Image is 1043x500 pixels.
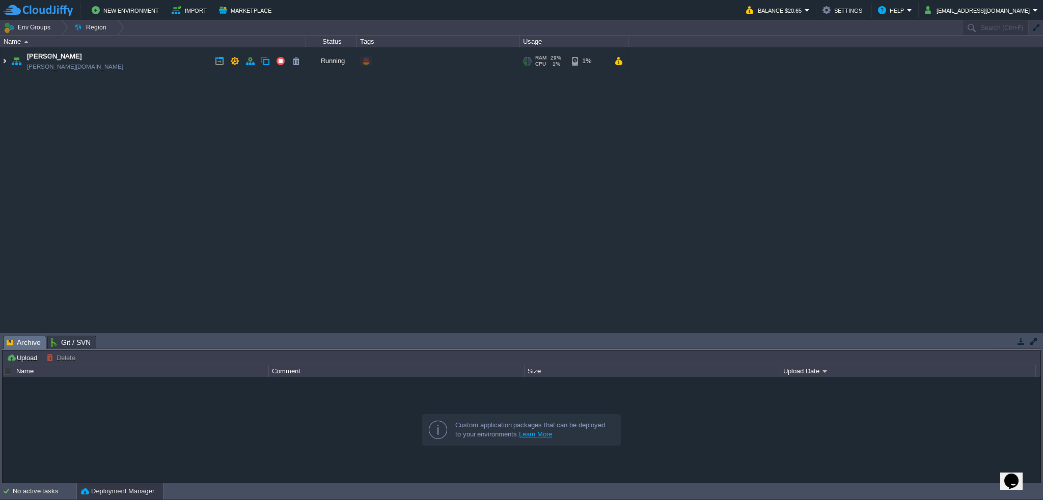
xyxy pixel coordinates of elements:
span: Git / SVN [51,336,91,348]
button: New Environment [92,4,162,16]
div: Tags [358,36,519,47]
button: Deployment Manager [81,486,154,496]
span: 1% [550,61,560,67]
div: Status [307,36,356,47]
div: 1% [572,47,605,75]
a: Learn More [519,430,552,438]
a: [PERSON_NAME] [27,51,82,62]
div: Custom application packages that can be deployed to your environments. [455,421,612,439]
img: CloudJiffy [4,4,73,17]
button: Env Groups [4,20,54,35]
span: 29% [551,55,561,61]
img: AMDAwAAAACH5BAEAAAAALAAAAAABAAEAAAICRAEAOw== [24,41,29,43]
button: Region [74,20,110,35]
span: CPU [535,61,546,67]
div: Upload Date [781,365,1035,377]
button: Delete [46,353,78,362]
button: Balance $20.65 [746,4,805,16]
div: Name [1,36,306,47]
div: No active tasks [13,483,76,499]
span: Archive [7,336,41,349]
iframe: chat widget [1000,459,1033,490]
button: Marketplace [219,4,275,16]
span: RAM [535,55,546,61]
button: Help [878,4,907,16]
button: Import [172,4,210,16]
img: AMDAwAAAACH5BAEAAAAALAAAAAABAAEAAAICRAEAOw== [9,47,23,75]
button: [EMAIL_ADDRESS][DOMAIN_NAME] [925,4,1033,16]
div: Name [14,365,268,377]
img: AMDAwAAAACH5BAEAAAAALAAAAAABAAEAAAICRAEAOw== [1,47,9,75]
div: Size [525,365,780,377]
a: [PERSON_NAME][DOMAIN_NAME] [27,62,123,72]
div: Running [306,47,357,75]
div: Comment [269,365,524,377]
div: Usage [520,36,628,47]
button: Settings [822,4,865,16]
button: Upload [7,353,40,362]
